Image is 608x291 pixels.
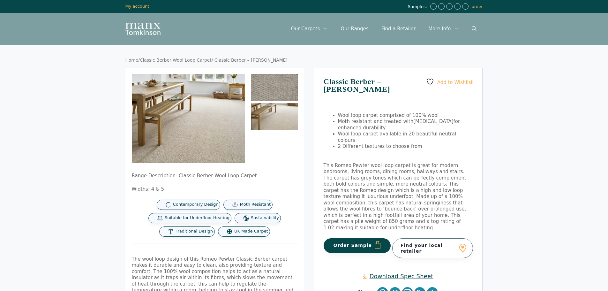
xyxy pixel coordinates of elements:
[125,4,149,9] a: My account
[426,78,473,86] a: Add to Wishlist
[413,119,453,124] span: [MEDICAL_DATA]
[422,19,465,38] a: More Info
[251,215,279,221] span: Sustainability
[338,112,439,118] span: Wool loop carpet comprised of 100% wool
[140,57,212,63] a: Classic Berber Wool Loop Carpet
[234,229,268,234] span: UK Made Carpet
[375,19,422,38] a: Find a Retailer
[338,119,460,131] span: for enhanced durability
[285,19,483,38] nav: Primary
[338,143,422,149] span: 2 Different textures to choose from
[472,4,483,9] a: order
[437,79,473,85] span: Add to Wishlist
[324,238,391,253] button: Order Sample
[132,186,298,193] p: Widths: 4 & 5
[173,202,219,207] span: Contemporary Design
[324,163,466,231] span: This Romeo Pewter wool loop carpet is great for modern bedrooms, living rooms, dining rooms, hall...
[465,19,483,38] a: Open Search Bar
[125,57,483,63] nav: Breadcrumb
[334,19,375,38] a: Our Ranges
[176,229,213,234] span: Traditional Design
[338,119,414,124] span: Moth resistant and treated with
[408,4,429,10] span: Samples:
[251,103,298,130] img: Classic Berber
[392,238,473,258] a: Find your local retailer
[324,78,473,106] h1: Classic Berber – [PERSON_NAME]
[165,215,229,221] span: Suitable for Underfloor Heating
[338,131,456,143] span: Wool loop carpet available in 20 beautiful neutral colours
[125,23,161,35] img: Manx Tomkinson
[132,173,298,179] p: Range Description: Classic Berber Wool Loop Carpet
[363,272,433,280] a: Download Spec Sheet
[251,74,298,101] img: Classic Berber Romeo Pewter
[285,19,334,38] a: Our Carpets
[240,202,271,207] span: Moth Resistant
[125,57,139,63] a: Home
